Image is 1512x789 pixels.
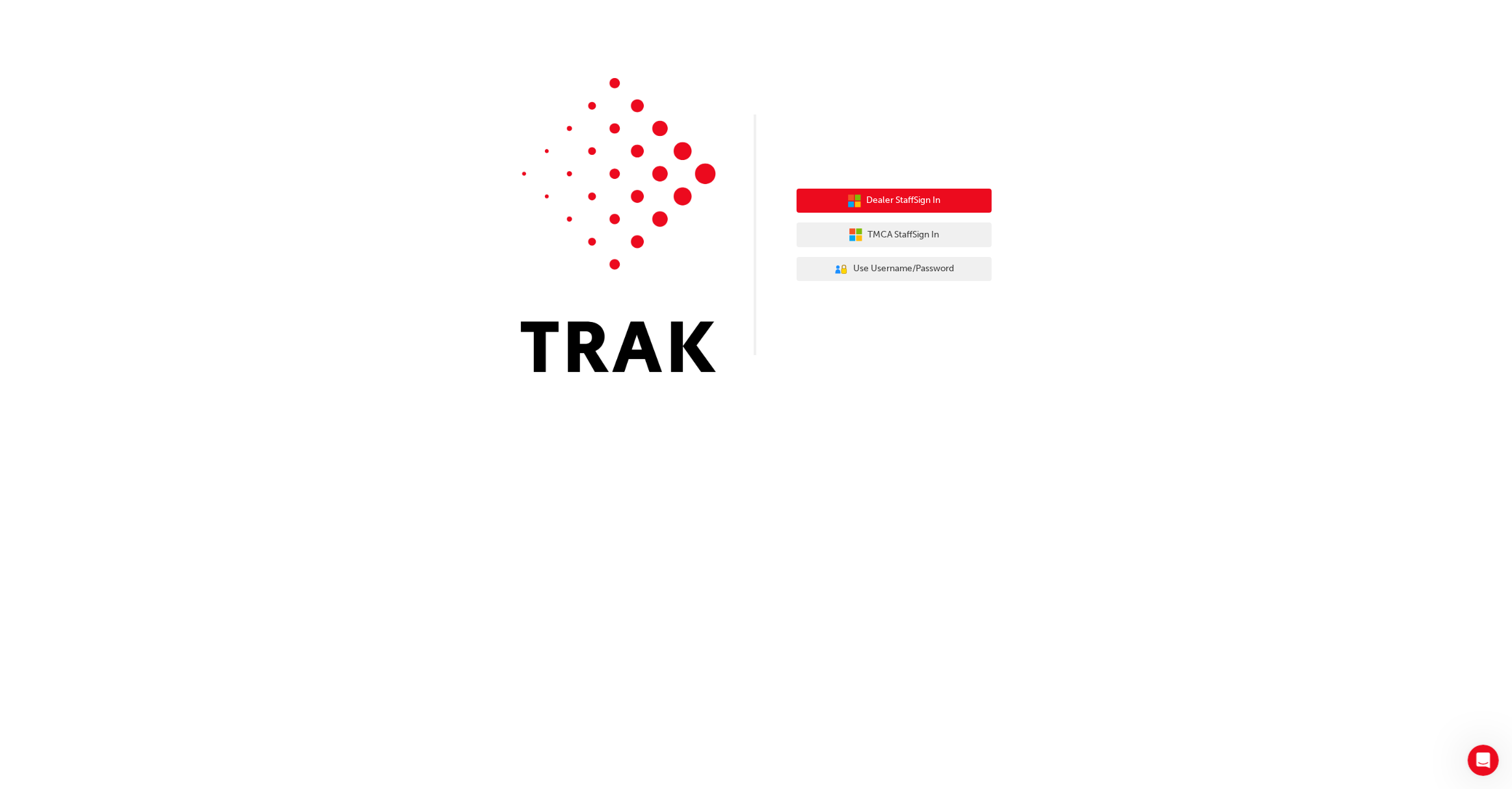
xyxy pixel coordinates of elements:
img: Trak [521,78,716,372]
button: TMCA StaffSign In [797,222,992,247]
span: TMCA Staff Sign In [868,228,940,243]
button: Use Username/Password [797,257,992,282]
span: Use Username/Password [853,261,954,276]
button: Dealer StaffSign In [797,189,992,213]
span: Dealer Staff Sign In [867,193,941,208]
iframe: Intercom live chat [1468,745,1499,776]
